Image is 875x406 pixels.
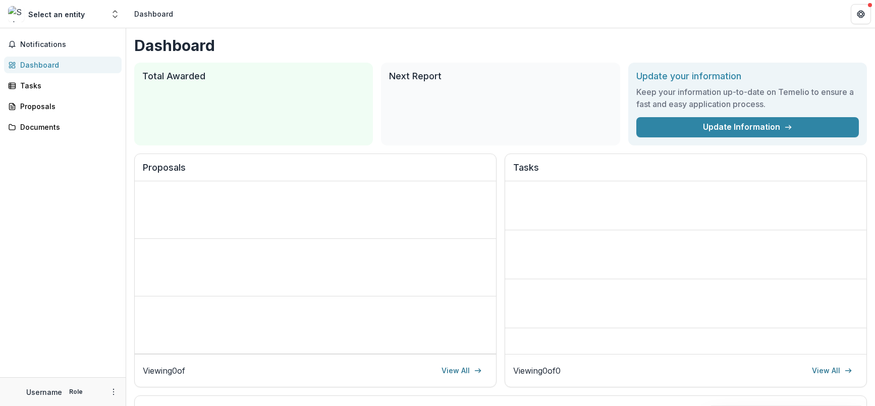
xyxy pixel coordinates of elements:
[636,117,859,137] a: Update Information
[20,101,114,112] div: Proposals
[851,4,871,24] button: Get Help
[806,363,858,379] a: View All
[28,9,85,20] div: Select an entity
[513,365,561,377] p: Viewing 0 of 0
[435,363,488,379] a: View All
[4,36,122,53] button: Notifications
[20,80,114,91] div: Tasks
[4,119,122,135] a: Documents
[389,71,612,82] h2: Next Report
[134,9,173,19] div: Dashboard
[130,7,177,21] nav: breadcrumb
[108,4,122,24] button: Open entity switcher
[4,98,122,115] a: Proposals
[107,386,120,398] button: More
[143,162,488,181] h2: Proposals
[4,57,122,73] a: Dashboard
[4,77,122,94] a: Tasks
[8,6,24,22] img: Select an entity
[636,86,859,110] h3: Keep your information up-to-date on Temelio to ensure a fast and easy application process.
[142,71,365,82] h2: Total Awarded
[20,40,118,49] span: Notifications
[26,387,62,397] p: Username
[66,387,86,396] p: Role
[20,60,114,70] div: Dashboard
[513,162,858,181] h2: Tasks
[636,71,859,82] h2: Update your information
[134,36,867,55] h1: Dashboard
[143,365,185,377] p: Viewing 0 of
[20,122,114,132] div: Documents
